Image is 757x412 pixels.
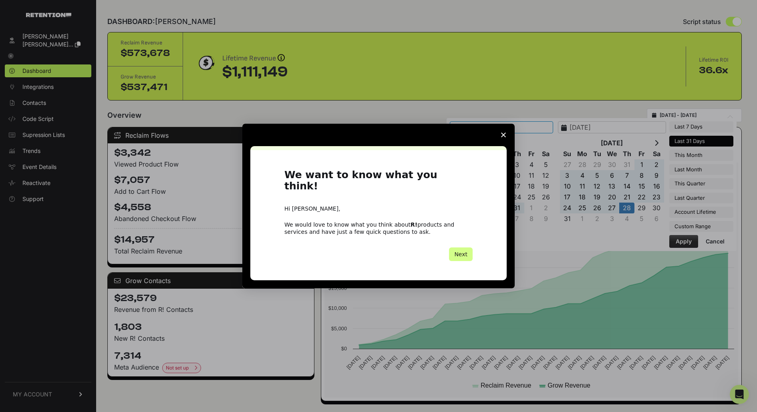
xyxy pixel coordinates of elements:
[284,205,473,213] div: Hi [PERSON_NAME],
[284,221,473,235] div: We would love to know what you think about products and services and have just a few quick questi...
[492,124,515,146] span: Close survey
[411,221,417,228] b: R!
[284,169,473,197] h1: We want to know what you think!
[449,247,473,261] button: Next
